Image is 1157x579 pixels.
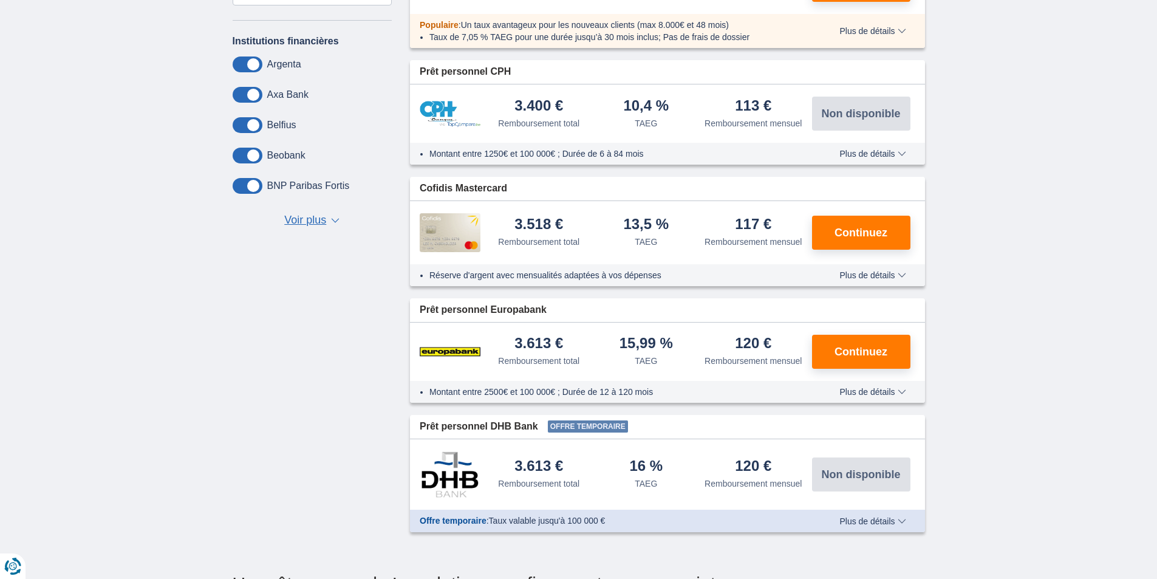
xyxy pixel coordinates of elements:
[812,457,910,492] button: Non disponible
[623,217,669,233] div: 13,5 %
[705,236,802,248] div: Remboursement mensuel
[267,150,305,161] label: Beobank
[830,270,915,280] button: Plus de détails
[514,217,563,233] div: 3.518 €
[822,108,901,119] span: Non disponible
[635,117,657,129] div: TAEG
[629,459,663,475] div: 16 %
[420,182,507,196] span: Cofidis Mastercard
[830,387,915,397] button: Plus de détails
[830,26,915,36] button: Plus de détails
[489,516,606,526] span: Taux valable jusqu'à 100 000 €
[420,451,480,498] img: pret personnel DHB Bank
[839,27,906,35] span: Plus de détails
[839,388,906,396] span: Plus de détails
[514,459,563,475] div: 3.613 €
[839,149,906,158] span: Plus de détails
[735,98,771,115] div: 113 €
[267,59,301,70] label: Argenta
[498,236,579,248] div: Remboursement total
[635,236,657,248] div: TAEG
[267,180,350,191] label: BNP Paribas Fortis
[498,117,579,129] div: Remboursement total
[635,478,657,490] div: TAEG
[284,213,326,228] span: Voir plus
[420,516,486,526] span: Offre temporaire
[420,20,459,30] span: Populaire
[735,336,771,352] div: 120 €
[705,117,802,129] div: Remboursement mensuel
[839,271,906,279] span: Plus de détails
[410,19,814,31] div: :
[830,516,915,526] button: Plus de détails
[822,469,901,480] span: Non disponible
[420,337,480,367] img: pret personnel Europabank
[233,36,339,47] label: Institutions financières
[635,355,657,367] div: TAEG
[812,216,910,250] button: Continuez
[420,213,480,252] img: pret personnel Cofidis CC
[429,148,804,160] li: Montant entre 1250€ et 100 000€ ; Durée de 6 à 84 mois
[461,20,729,30] span: Un taux avantageux pour les nouveaux clients (max 8.000€ et 48 mois)
[267,120,296,131] label: Belfius
[619,336,673,352] div: 15,99 %
[839,517,906,526] span: Plus de détails
[420,101,480,127] img: pret personnel CPH Banque
[705,478,802,490] div: Remboursement mensuel
[429,386,804,398] li: Montant entre 2500€ et 100 000€ ; Durée de 12 à 120 mois
[735,217,771,233] div: 117 €
[429,269,804,281] li: Réserve d'argent avec mensualités adaptées à vos dépenses
[705,355,802,367] div: Remboursement mensuel
[834,227,887,238] span: Continuez
[498,478,579,490] div: Remboursement total
[420,303,547,317] span: Prêt personnel Europabank
[812,97,910,131] button: Non disponible
[812,335,910,369] button: Continuez
[548,420,628,433] span: Offre temporaire
[834,346,887,357] span: Continuez
[735,459,771,475] div: 120 €
[420,420,538,434] span: Prêt personnel DHB Bank
[498,355,579,367] div: Remboursement total
[830,149,915,159] button: Plus de détails
[420,65,511,79] span: Prêt personnel CPH
[623,98,669,115] div: 10,4 %
[429,31,804,43] li: Taux de 7,05 % TAEG pour une durée jusqu’à 30 mois inclus; Pas de frais de dossier
[331,218,340,223] span: ▼
[514,336,563,352] div: 3.613 €
[267,89,309,100] label: Axa Bank
[410,515,814,527] div: :
[281,212,343,229] button: Voir plus ▼
[514,98,563,115] div: 3.400 €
